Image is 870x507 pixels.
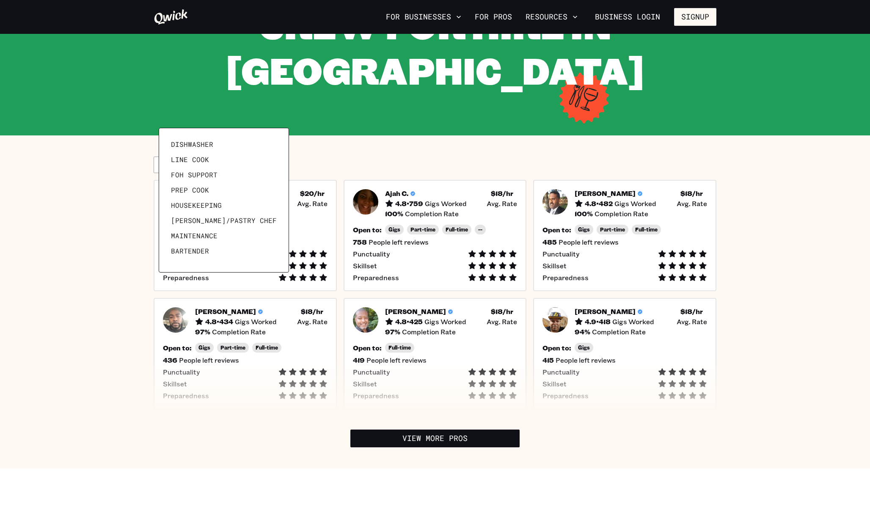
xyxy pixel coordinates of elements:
[171,231,217,240] span: Maintenance
[171,262,201,270] span: Barback
[171,155,209,164] span: Line Cook
[171,140,213,149] span: Dishwasher
[171,201,222,209] span: Housekeeping
[171,171,217,179] span: FOH Support
[171,186,209,194] span: Prep Cook
[171,216,277,225] span: [PERSON_NAME]/Pastry Chef
[168,137,280,264] ul: View different position
[171,247,209,255] span: Bartender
